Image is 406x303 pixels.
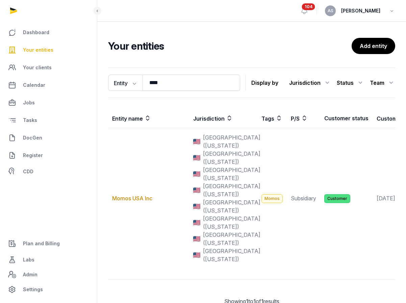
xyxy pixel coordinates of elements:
a: Your entities [5,42,92,58]
span: [PERSON_NAME] [341,7,380,15]
a: Register [5,147,92,163]
td: Subsidiary [287,128,320,269]
span: Your clients [23,64,52,72]
span: DocGen [23,134,42,142]
span: Admin [23,271,37,279]
a: CDD [5,165,92,178]
th: Jurisdiction [189,109,257,128]
span: Calendar [23,81,45,89]
span: CDD [23,168,33,176]
span: Plan and Billing [23,239,60,248]
span: Tasks [23,116,37,124]
th: Customer status [320,109,373,128]
a: Tasks [5,112,92,128]
span: Momos [261,194,283,203]
div: Status [337,77,364,88]
a: Admin [5,268,92,281]
th: Entity name [108,109,189,128]
a: Jobs [5,95,92,111]
span: Customer [324,194,350,203]
a: DocGen [5,130,92,146]
a: Momos USA Inc [112,195,152,202]
h2: Your entities [108,40,352,52]
a: Add entity [352,38,395,54]
span: Labs [23,256,34,264]
th: Tags [257,109,287,128]
span: 104 [302,3,315,10]
a: Calendar [5,77,92,93]
span: [GEOGRAPHIC_DATA] ([US_STATE]) [203,214,260,231]
span: [GEOGRAPHIC_DATA] ([US_STATE]) [203,247,260,263]
th: P/S [287,109,320,128]
a: Dashboard [5,24,92,41]
span: [GEOGRAPHIC_DATA] ([US_STATE]) [203,133,260,150]
span: [GEOGRAPHIC_DATA] ([US_STATE]) [203,182,260,198]
button: Entity [108,75,143,91]
p: Display by [251,77,278,88]
span: [GEOGRAPHIC_DATA] ([US_STATE]) [203,198,260,214]
a: Plan and Billing [5,235,92,252]
span: AS [328,9,333,13]
span: [GEOGRAPHIC_DATA] ([US_STATE]) [203,166,260,182]
span: [GEOGRAPHIC_DATA] ([US_STATE]) [203,231,260,247]
span: Dashboard [23,28,49,36]
span: Register [23,151,43,159]
div: Jurisdiction [289,77,331,88]
span: Your entities [23,46,53,54]
a: Settings [5,281,92,298]
div: Team [370,77,395,88]
button: AS [325,5,336,16]
span: [GEOGRAPHIC_DATA] ([US_STATE]) [203,150,260,166]
span: Jobs [23,99,35,107]
a: Labs [5,252,92,268]
span: Settings [23,285,43,294]
a: Your clients [5,59,92,76]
